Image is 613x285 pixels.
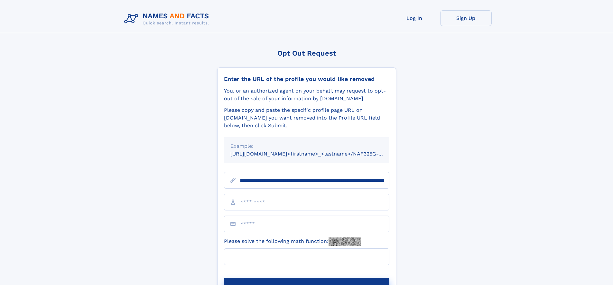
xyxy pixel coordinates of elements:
[230,142,383,150] div: Example:
[440,10,492,26] a: Sign Up
[224,87,389,102] div: You, or an authorized agent on your behalf, may request to opt-out of the sale of your informatio...
[217,49,396,57] div: Opt Out Request
[224,237,361,246] label: Please solve the following math function:
[122,10,214,28] img: Logo Names and Facts
[224,76,389,83] div: Enter the URL of the profile you would like removed
[224,106,389,129] div: Please copy and paste the specific profile page URL on [DOMAIN_NAME] you want removed into the Pr...
[230,151,402,157] small: [URL][DOMAIN_NAME]<firstname>_<lastname>/NAF325G-xxxxxxxx
[389,10,440,26] a: Log In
